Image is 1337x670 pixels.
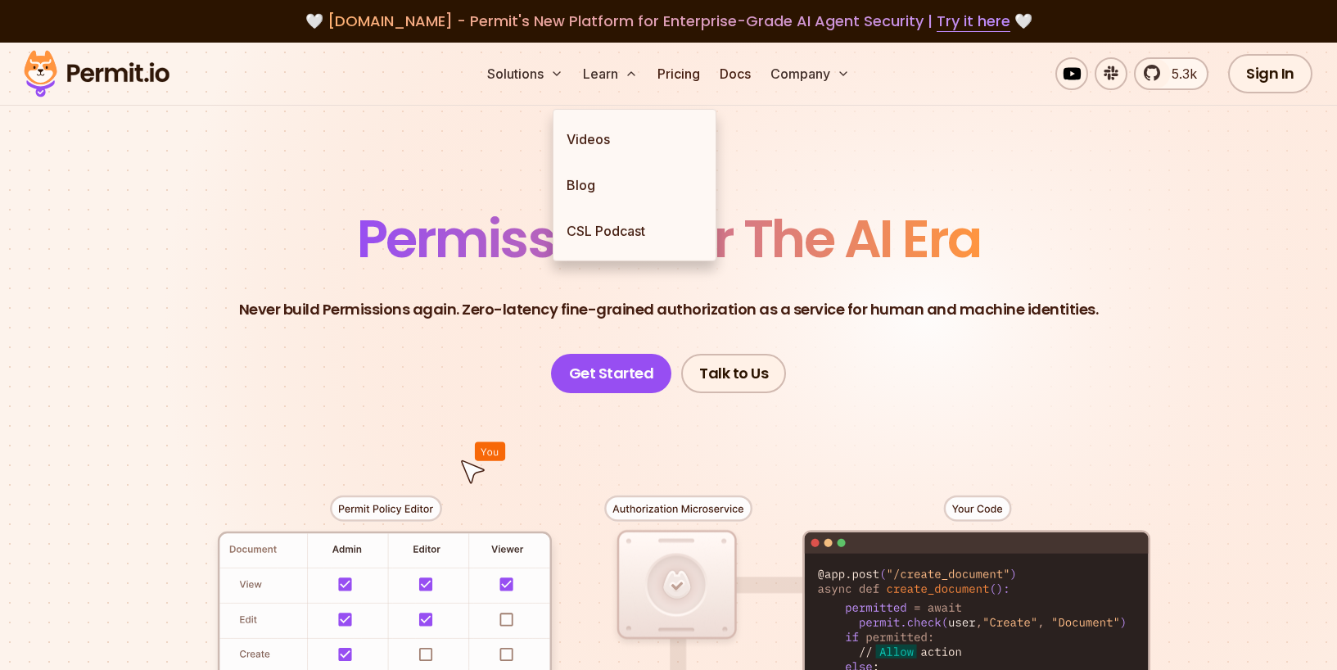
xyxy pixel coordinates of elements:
[651,57,707,90] a: Pricing
[357,202,981,275] span: Permissions for The AI Era
[39,10,1298,33] div: 🤍 🤍
[481,57,570,90] button: Solutions
[1228,54,1312,93] a: Sign In
[553,208,716,254] a: CSL Podcast
[937,11,1010,32] a: Try it here
[551,354,672,393] a: Get Started
[713,57,757,90] a: Docs
[327,11,1010,31] span: [DOMAIN_NAME] - Permit's New Platform for Enterprise-Grade AI Agent Security |
[1134,57,1208,90] a: 5.3k
[16,46,177,102] img: Permit logo
[553,116,716,162] a: Videos
[576,57,644,90] button: Learn
[764,57,856,90] button: Company
[239,298,1099,321] p: Never build Permissions again. Zero-latency fine-grained authorization as a service for human and...
[1162,64,1197,84] span: 5.3k
[681,354,786,393] a: Talk to Us
[553,162,716,208] a: Blog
